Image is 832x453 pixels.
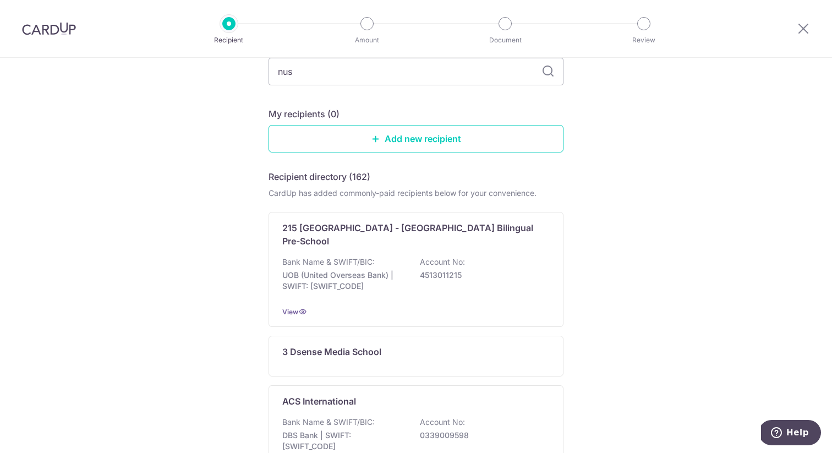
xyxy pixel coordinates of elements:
p: Bank Name & SWIFT/BIC: [282,256,375,268]
iframe: Opens a widget where you can find more information [761,420,821,447]
p: 3 Dsense Media School [282,345,381,358]
p: Account No: [420,256,465,268]
p: Recipient [188,35,270,46]
p: ACS International [282,395,356,408]
p: DBS Bank | SWIFT: [SWIFT_CODE] [282,430,406,452]
p: 4513011215 [420,270,543,281]
h5: Recipient directory (162) [269,170,370,183]
div: CardUp has added commonly-paid recipients below for your convenience. [269,188,563,199]
img: CardUp [22,22,76,35]
p: Amount [326,35,408,46]
h5: My recipients (0) [269,107,340,121]
a: Add new recipient [269,125,563,152]
a: View [282,308,298,316]
p: 215 [GEOGRAPHIC_DATA] - [GEOGRAPHIC_DATA] Bilingual Pre-School [282,221,537,248]
p: Account No: [420,417,465,428]
p: Bank Name & SWIFT/BIC: [282,417,375,428]
input: Search for any recipient here [269,58,563,85]
p: 0339009598 [420,430,543,441]
p: Review [603,35,685,46]
p: UOB (United Overseas Bank) | SWIFT: [SWIFT_CODE] [282,270,406,292]
p: Document [464,35,546,46]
